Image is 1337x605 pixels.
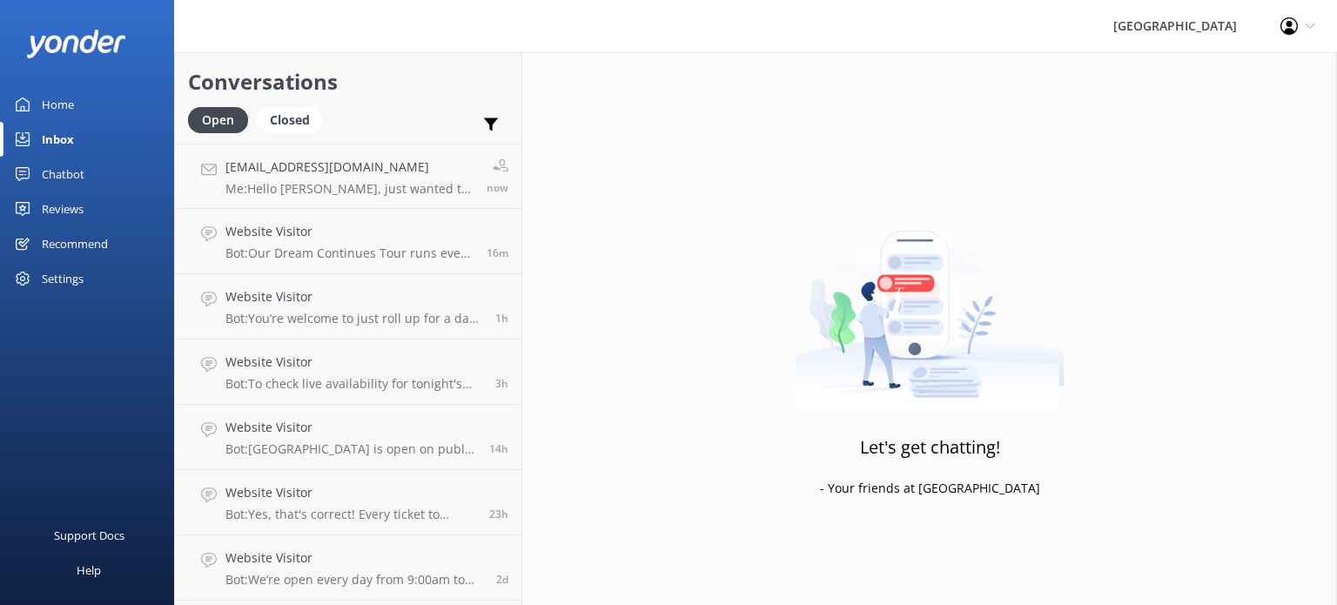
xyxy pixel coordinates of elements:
[188,65,508,98] h2: Conversations
[225,418,476,437] h4: Website Visitor
[175,144,521,209] a: [EMAIL_ADDRESS][DOMAIN_NAME]Me:Hello [PERSON_NAME], just wanted to confirm that your question was...
[495,311,508,326] span: Oct 06 2025 09:07am (UTC +10:00) Australia/Brisbane
[77,553,101,588] div: Help
[225,181,474,197] p: Me: Hello [PERSON_NAME], just wanted to confirm that your question was answered by our bot? You d...
[257,110,332,129] a: Closed
[175,339,521,405] a: Website VisitorBot:To check live availability for tonight's Night Experience, please visit [URL][...
[225,287,482,306] h4: Website Visitor
[54,518,124,553] div: Support Docs
[225,548,483,568] h4: Website Visitor
[225,245,474,261] p: Bot: Our Dream Continues Tour runs every 30 minutes from 9:30am to 4:30pm daily - no booking need...
[225,222,474,241] h4: Website Visitor
[175,274,521,339] a: Website VisitorBot:You’re welcome to just roll up for a day visit — no booking needed! But if you...
[42,226,108,261] div: Recommend
[225,572,483,588] p: Bot: We’re open every day from 9:00am to 7:30pm, giving you plenty of time to explore and enjoy t...
[257,107,323,133] div: Closed
[820,479,1040,498] p: - Your friends at [GEOGRAPHIC_DATA]
[487,180,508,195] span: Oct 06 2025 10:21am (UTC +10:00) Australia/Brisbane
[42,192,84,226] div: Reviews
[487,245,508,260] span: Oct 06 2025 10:05am (UTC +10:00) Australia/Brisbane
[175,209,521,274] a: Website VisitorBot:Our Dream Continues Tour runs every 30 minutes from 9:30am to 4:30pm daily - n...
[495,376,508,391] span: Oct 06 2025 07:14am (UTC +10:00) Australia/Brisbane
[796,194,1065,412] img: artwork of a man stealing a conversation from at giant smartphone
[188,110,257,129] a: Open
[225,441,476,457] p: Bot: [GEOGRAPHIC_DATA] is open on public holidays — we’d love to welcome you then! We only ever c...
[42,87,74,122] div: Home
[42,261,84,296] div: Settings
[225,311,482,326] p: Bot: You’re welcome to just roll up for a day visit — no booking needed! But if you’re planning t...
[175,405,521,470] a: Website VisitorBot:[GEOGRAPHIC_DATA] is open on public holidays — we’d love to welcome you then! ...
[860,434,1000,461] h3: Let's get chatting!
[175,470,521,535] a: Website VisitorBot:Yes, that's correct! Every ticket to [GEOGRAPHIC_DATA] includes free return en...
[489,507,508,521] span: Oct 05 2025 10:48am (UTC +10:00) Australia/Brisbane
[496,572,508,587] span: Oct 03 2025 03:52pm (UTC +10:00) Australia/Brisbane
[225,353,482,372] h4: Website Visitor
[225,483,476,502] h4: Website Visitor
[188,107,248,133] div: Open
[225,158,474,177] h4: [EMAIL_ADDRESS][DOMAIN_NAME]
[225,376,482,392] p: Bot: To check live availability for tonight's Night Experience, please visit [URL][DOMAIN_NAME]. ...
[42,157,84,192] div: Chatbot
[42,122,74,157] div: Inbox
[175,535,521,601] a: Website VisitorBot:We’re open every day from 9:00am to 7:30pm, giving you plenty of time to explo...
[26,30,126,58] img: yonder-white-logo.png
[489,441,508,456] span: Oct 05 2025 07:42pm (UTC +10:00) Australia/Brisbane
[225,507,476,522] p: Bot: Yes, that's correct! Every ticket to [GEOGRAPHIC_DATA] includes free return entry for two wh...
